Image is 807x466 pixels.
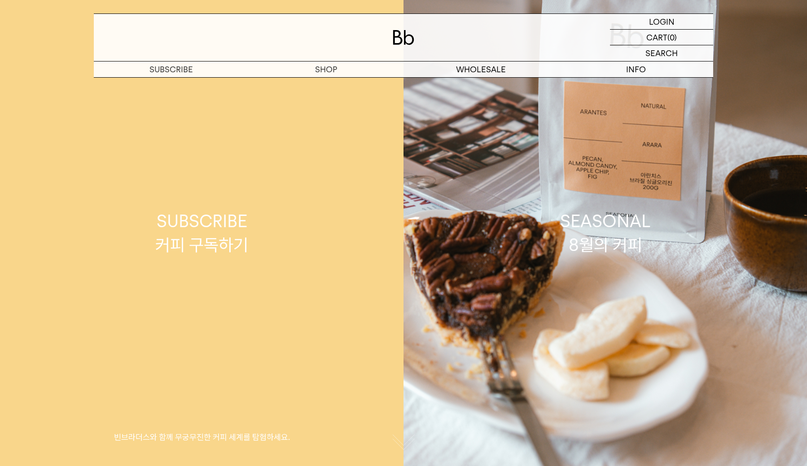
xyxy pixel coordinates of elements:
[610,30,713,45] a: CART (0)
[403,62,558,77] p: WHOLESALE
[667,30,677,45] p: (0)
[610,14,713,30] a: LOGIN
[558,62,713,77] p: INFO
[393,30,414,45] img: 로고
[249,62,403,77] a: SHOP
[649,14,675,29] p: LOGIN
[94,62,249,77] a: SUBSCRIBE
[155,209,248,257] div: SUBSCRIBE 커피 구독하기
[646,30,667,45] p: CART
[560,209,651,257] div: SEASONAL 8월의 커피
[645,45,678,61] p: SEARCH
